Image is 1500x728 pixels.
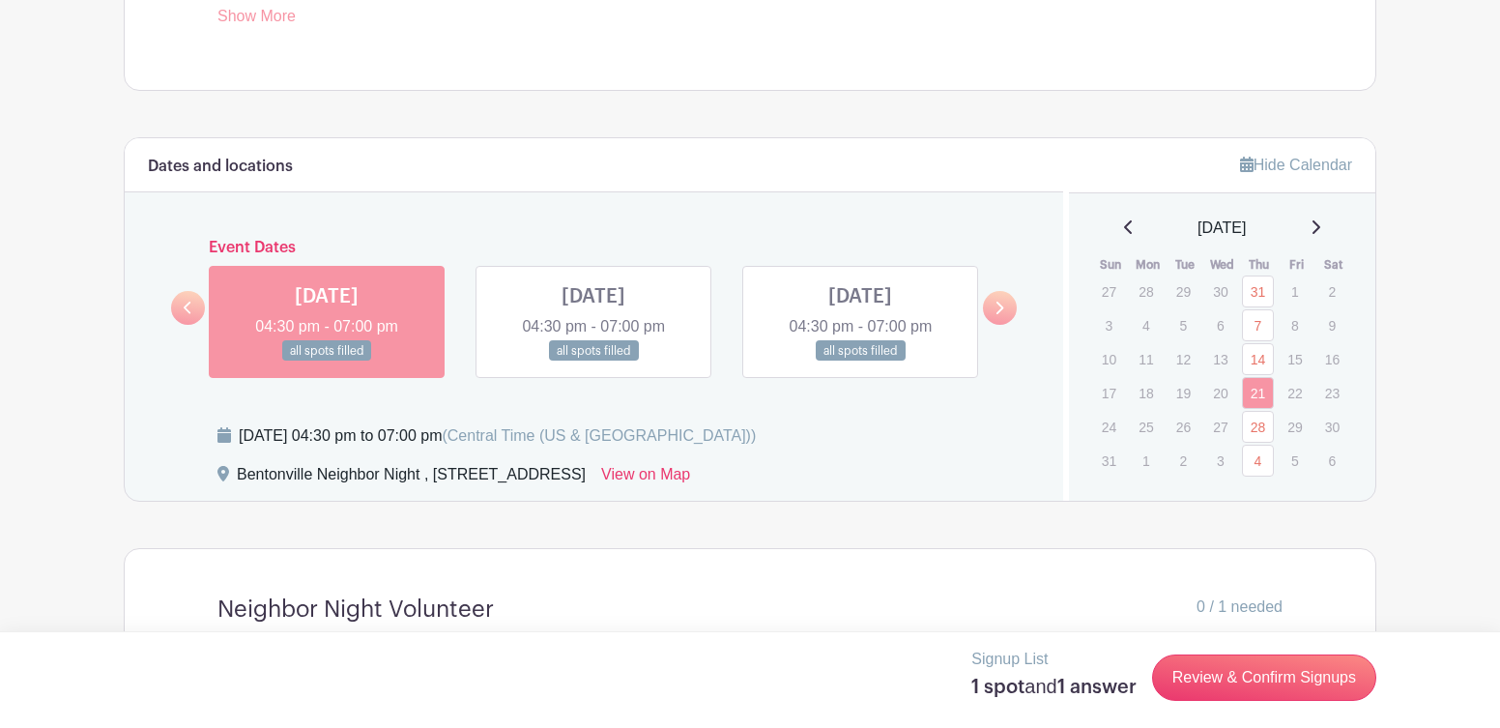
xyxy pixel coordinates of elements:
[1168,378,1199,408] p: 19
[1279,310,1311,340] p: 8
[1130,310,1162,340] p: 4
[1152,655,1376,701] a: Review & Confirm Signups
[1093,277,1125,306] p: 27
[1168,344,1199,374] p: 12
[1242,445,1274,477] a: 4
[1130,344,1162,374] p: 11
[1316,412,1348,442] p: 30
[1316,344,1348,374] p: 16
[1130,412,1162,442] p: 25
[1092,255,1130,275] th: Sun
[1279,446,1311,476] p: 5
[205,239,983,257] h6: Event Dates
[1204,277,1236,306] p: 30
[1278,255,1315,275] th: Fri
[1242,411,1274,443] a: 28
[1093,310,1125,340] p: 3
[1168,446,1199,476] p: 2
[217,8,296,32] a: Show More
[601,463,690,494] a: View on Map
[1130,446,1162,476] p: 1
[1168,412,1199,442] p: 26
[1130,378,1162,408] p: 18
[1093,412,1125,442] p: 24
[1204,446,1236,476] p: 3
[1204,412,1236,442] p: 27
[1242,377,1274,409] a: 21
[1242,343,1274,375] a: 14
[1093,344,1125,374] p: 10
[442,427,756,444] span: (Central Time (US & [GEOGRAPHIC_DATA]))
[1024,676,1056,697] span: and
[1203,255,1241,275] th: Wed
[217,596,494,624] h4: Neighbor Night Volunteer
[1279,412,1311,442] p: 29
[1168,310,1199,340] p: 5
[1316,446,1348,476] p: 6
[1242,276,1274,307] a: 31
[1279,378,1311,408] p: 22
[1093,378,1125,408] p: 17
[1129,255,1167,275] th: Mon
[239,424,756,448] div: [DATE] 04:30 pm to 07:00 pm
[148,158,293,176] h6: Dates and locations
[1242,309,1274,341] a: 7
[1130,277,1162,306] p: 28
[1240,157,1352,173] a: Hide Calendar
[1279,277,1311,306] p: 1
[1197,596,1283,619] span: 0 / 1 needed
[1167,255,1204,275] th: Tue
[1316,378,1348,408] p: 23
[1093,446,1125,476] p: 31
[971,648,1136,671] p: Signup List
[237,463,586,494] div: Bentonville Neighbor Night , [STREET_ADDRESS]
[1316,310,1348,340] p: 9
[1168,277,1199,306] p: 29
[1315,255,1353,275] th: Sat
[1316,277,1348,306] p: 2
[1279,344,1311,374] p: 15
[1204,378,1236,408] p: 20
[1241,255,1279,275] th: Thu
[1204,344,1236,374] p: 13
[1197,217,1246,240] span: [DATE]
[971,675,1136,699] h5: 1 spot 1 answer
[1204,310,1236,340] p: 6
